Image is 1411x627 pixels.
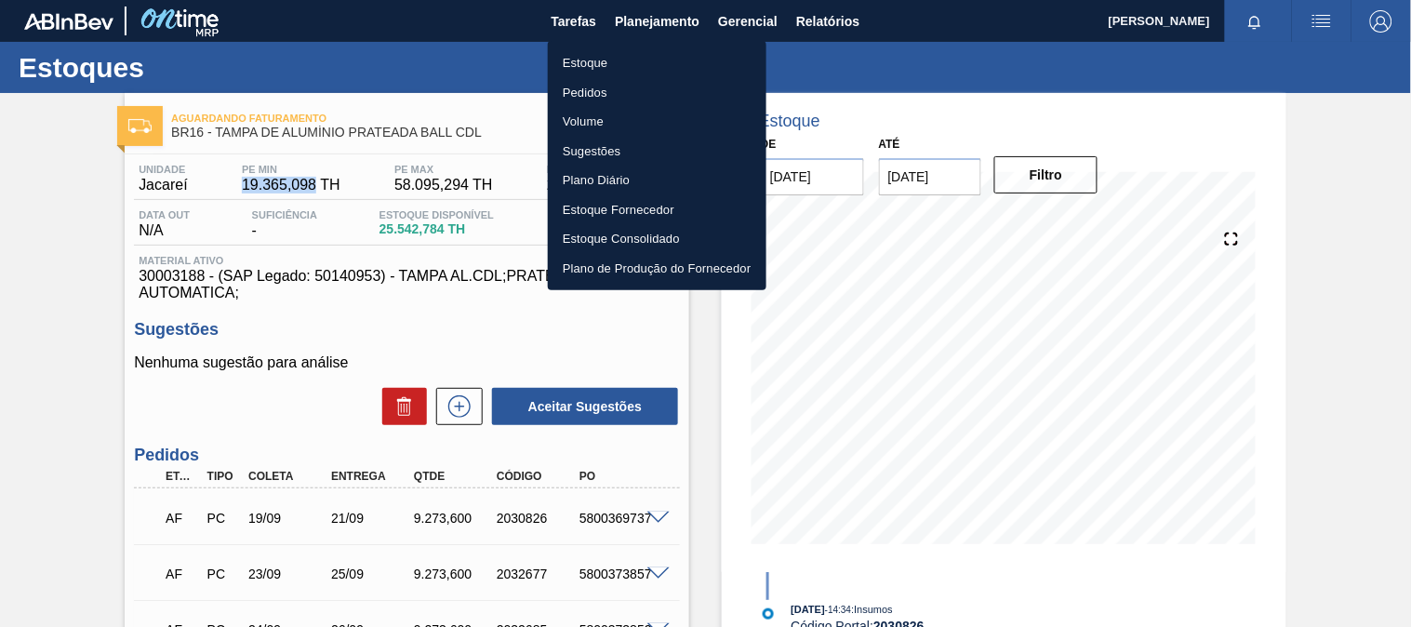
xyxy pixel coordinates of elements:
a: Plano Diário [548,166,766,195]
a: Pedidos [548,78,766,108]
a: Volume [548,107,766,137]
a: Estoque Fornecedor [548,195,766,225]
a: Estoque [548,48,766,78]
a: Estoque Consolidado [548,224,766,254]
a: Sugestões [548,137,766,167]
a: Plano de Produção do Fornecedor [548,254,766,284]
